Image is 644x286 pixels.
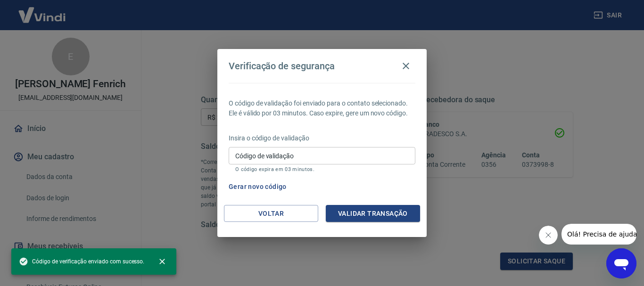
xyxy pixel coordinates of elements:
button: close [152,251,173,272]
iframe: Fechar mensagem [539,226,558,245]
p: O código de validação foi enviado para o contato selecionado. Ele é válido por 03 minutos. Caso e... [229,98,415,118]
iframe: Mensagem da empresa [561,224,636,245]
iframe: Botão para abrir a janela de mensagens [606,248,636,278]
button: Validar transação [326,205,420,222]
span: Código de verificação enviado com sucesso. [19,257,144,266]
p: O código expira em 03 minutos. [235,166,409,172]
span: Olá! Precisa de ajuda? [6,7,79,14]
button: Gerar novo código [225,178,290,196]
h4: Verificação de segurança [229,60,335,72]
button: Voltar [224,205,318,222]
p: Insira o código de validação [229,133,415,143]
